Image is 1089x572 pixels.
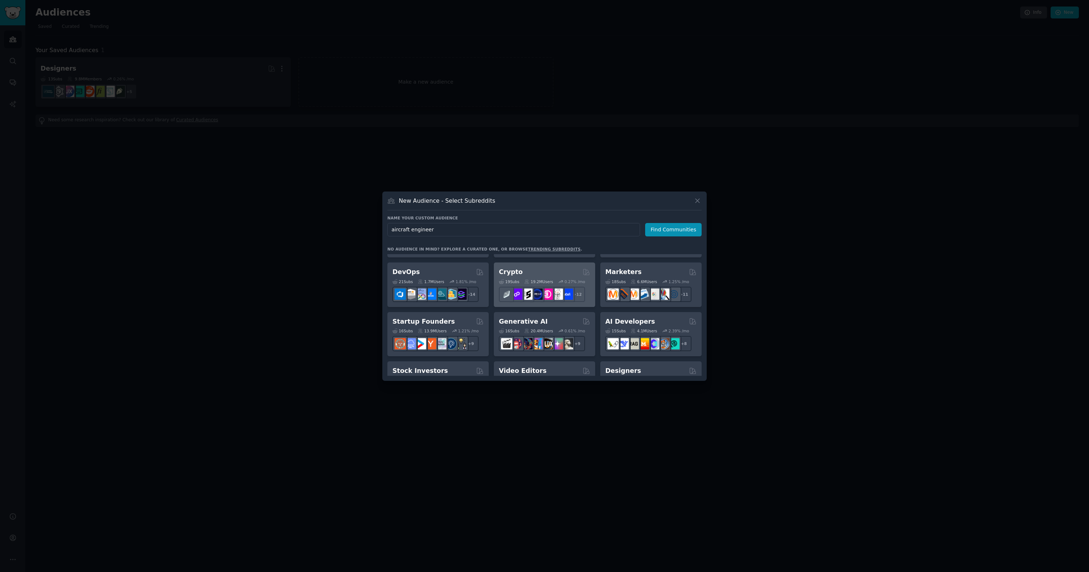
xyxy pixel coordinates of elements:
div: 16 Sub s [499,328,519,333]
input: Pick a short name, like "Digital Marketers" or "Movie-Goers" [387,223,640,236]
img: ycombinator [425,338,436,349]
img: EntrepreneurRideAlong [395,338,406,349]
img: growmybusiness [455,338,467,349]
img: platformengineering [435,289,446,300]
img: sdforall [531,338,543,349]
img: 0xPolygon [511,289,522,300]
div: 1.21 % /mo [458,328,479,333]
img: AIDevelopersSociety [668,338,680,349]
img: bigseo [618,289,629,300]
img: aivideo [501,338,512,349]
div: 13.9M Users [418,328,446,333]
div: 4.1M Users [631,328,657,333]
h2: Marketers [605,268,642,277]
h2: Stock Investors [392,366,448,375]
div: + 8 [676,336,691,351]
img: Docker_DevOps [415,289,426,300]
img: starryai [552,338,563,349]
h2: Designers [605,366,641,375]
img: AWS_Certified_Experts [405,289,416,300]
img: FluxAI [542,338,553,349]
img: DevOpsLinks [425,289,436,300]
div: 19.2M Users [524,279,553,284]
img: startup [415,338,426,349]
div: 2.39 % /mo [669,328,689,333]
img: ethfinance [501,289,512,300]
img: AskMarketing [628,289,639,300]
img: azuredevops [395,289,406,300]
div: 1.7M Users [418,279,444,284]
div: 19 Sub s [499,279,519,284]
div: + 14 [463,287,479,302]
img: MarketingResearch [658,289,669,300]
div: 1.81 % /mo [456,279,476,284]
div: 0.61 % /mo [564,328,585,333]
img: googleads [648,289,659,300]
img: defiblockchain [542,289,553,300]
h3: New Audience - Select Subreddits [399,197,495,205]
img: content_marketing [607,289,619,300]
img: defi_ [562,289,573,300]
img: deepdream [521,338,533,349]
img: aws_cdk [445,289,457,300]
img: dalle2 [511,338,522,349]
div: + 11 [676,287,691,302]
img: web3 [531,289,543,300]
div: 6.6M Users [631,279,657,284]
div: 21 Sub s [392,279,413,284]
h2: DevOps [392,268,420,277]
div: + 9 [463,336,479,351]
img: Emailmarketing [638,289,649,300]
div: 16 Sub s [392,328,413,333]
h2: AI Developers [605,317,655,326]
div: 0.27 % /mo [564,279,585,284]
img: llmops [658,338,669,349]
button: Find Communities [645,223,702,236]
img: SaaS [405,338,416,349]
img: DreamBooth [562,338,573,349]
div: 15 Sub s [605,328,626,333]
img: MistralAI [638,338,649,349]
h2: Startup Founders [392,317,455,326]
img: ethstaker [521,289,533,300]
div: 20.4M Users [524,328,553,333]
h2: Crypto [499,268,523,277]
img: LangChain [607,338,619,349]
img: Entrepreneurship [445,338,457,349]
div: + 12 [570,287,585,302]
h3: Name your custom audience [387,215,702,220]
img: indiehackers [435,338,446,349]
div: 18 Sub s [605,279,626,284]
a: trending subreddits [528,247,580,251]
img: CryptoNews [552,289,563,300]
div: + 9 [570,336,585,351]
img: Rag [628,338,639,349]
h2: Video Editors [499,366,547,375]
img: OpenSourceAI [648,338,659,349]
div: 1.25 % /mo [669,279,689,284]
div: No audience in mind? Explore a curated one, or browse . [387,247,582,252]
img: PlatformEngineers [455,289,467,300]
img: OnlineMarketing [668,289,680,300]
img: DeepSeek [618,338,629,349]
h2: Generative AI [499,317,548,326]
